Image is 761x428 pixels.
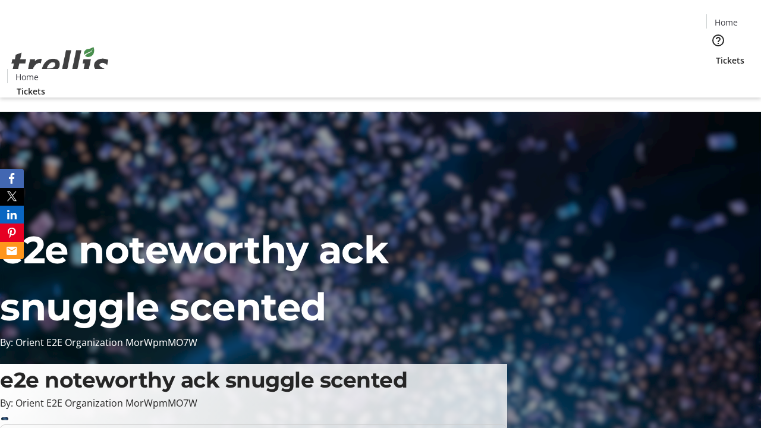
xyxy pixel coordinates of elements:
span: Home [15,71,39,83]
a: Home [707,16,745,29]
span: Tickets [17,85,45,97]
button: Help [706,29,730,52]
a: Home [8,71,46,83]
img: Orient E2E Organization MorWpmMO7W's Logo [7,34,113,93]
button: Cart [706,67,730,90]
span: Home [715,16,738,29]
span: Tickets [716,54,744,67]
a: Tickets [706,54,754,67]
a: Tickets [7,85,55,97]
